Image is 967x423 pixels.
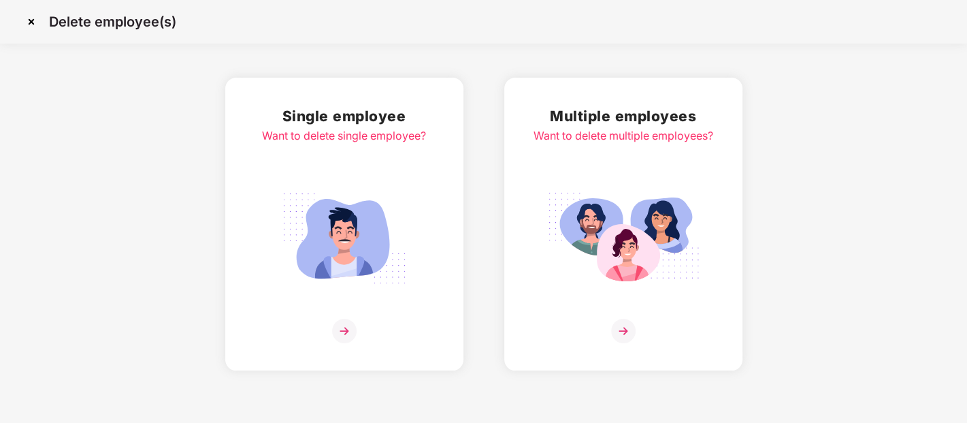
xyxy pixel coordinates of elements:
img: svg+xml;base64,PHN2ZyB4bWxucz0iaHR0cDovL3d3dy53My5vcmcvMjAwMC9zdmciIHdpZHRoPSIzNiIgaGVpZ2h0PSIzNi... [611,319,636,343]
img: svg+xml;base64,PHN2ZyBpZD0iQ3Jvc3MtMzJ4MzIiIHhtbG5zPSJodHRwOi8vd3d3LnczLm9yZy8yMDAwL3N2ZyIgd2lkdG... [20,11,42,33]
img: svg+xml;base64,PHN2ZyB4bWxucz0iaHR0cDovL3d3dy53My5vcmcvMjAwMC9zdmciIHdpZHRoPSIzNiIgaGVpZ2h0PSIzNi... [332,319,357,343]
div: Want to delete multiple employees? [534,127,713,144]
img: svg+xml;base64,PHN2ZyB4bWxucz0iaHR0cDovL3d3dy53My5vcmcvMjAwMC9zdmciIGlkPSJTaW5nbGVfZW1wbG95ZWUiIH... [268,185,421,292]
h2: Single employee [262,105,426,127]
p: Delete employee(s) [49,14,176,30]
img: svg+xml;base64,PHN2ZyB4bWxucz0iaHR0cDovL3d3dy53My5vcmcvMjAwMC9zdmciIGlkPSJNdWx0aXBsZV9lbXBsb3llZS... [547,185,700,292]
div: Want to delete single employee? [262,127,426,144]
h2: Multiple employees [534,105,713,127]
